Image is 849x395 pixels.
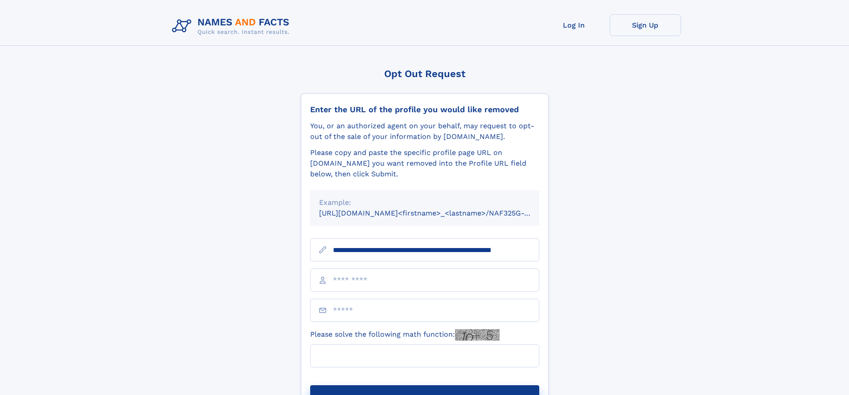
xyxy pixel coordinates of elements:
[538,14,610,36] a: Log In
[610,14,681,36] a: Sign Up
[310,121,539,142] div: You, or an authorized agent on your behalf, may request to opt-out of the sale of your informatio...
[310,147,539,179] div: Please copy and paste the specific profile page URL on [DOMAIN_NAME] you want removed into the Pr...
[319,209,556,217] small: [URL][DOMAIN_NAME]<firstname>_<lastname>/NAF325G-xxxxxxxx
[301,68,549,79] div: Opt Out Request
[319,197,530,208] div: Example:
[310,329,500,341] label: Please solve the following math function:
[310,105,539,114] div: Enter the URL of the profile you would like removed
[168,14,297,38] img: Logo Names and Facts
